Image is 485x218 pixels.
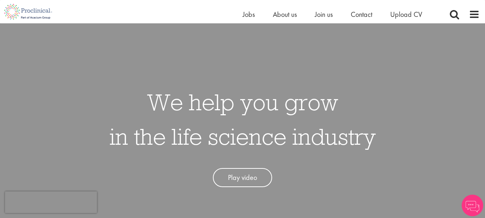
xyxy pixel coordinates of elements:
[213,168,272,187] a: Play video
[273,10,297,19] a: About us
[243,10,255,19] a: Jobs
[351,10,372,19] a: Contact
[315,10,333,19] a: Join us
[462,195,483,216] img: Chatbot
[109,85,376,154] h1: We help you grow in the life science industry
[390,10,422,19] a: Upload CV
